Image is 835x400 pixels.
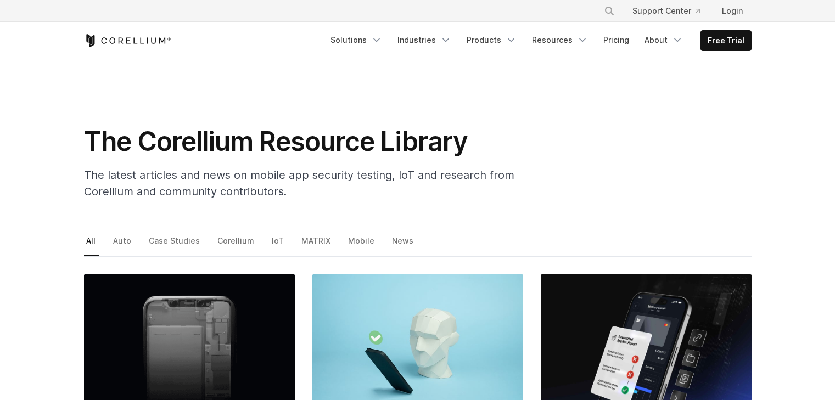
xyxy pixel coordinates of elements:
[270,233,288,256] a: IoT
[591,1,752,21] div: Navigation Menu
[713,1,752,21] a: Login
[84,34,171,47] a: Corellium Home
[147,233,204,256] a: Case Studies
[597,30,636,50] a: Pricing
[391,30,458,50] a: Industries
[111,233,135,256] a: Auto
[84,125,523,158] h1: The Corellium Resource Library
[346,233,378,256] a: Mobile
[599,1,619,21] button: Search
[84,233,99,256] a: All
[215,233,258,256] a: Corellium
[390,233,417,256] a: News
[324,30,752,51] div: Navigation Menu
[638,30,690,50] a: About
[624,1,709,21] a: Support Center
[299,233,334,256] a: MATRIX
[525,30,595,50] a: Resources
[324,30,389,50] a: Solutions
[460,30,523,50] a: Products
[84,168,514,198] span: The latest articles and news on mobile app security testing, IoT and research from Corellium and ...
[701,31,751,50] a: Free Trial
